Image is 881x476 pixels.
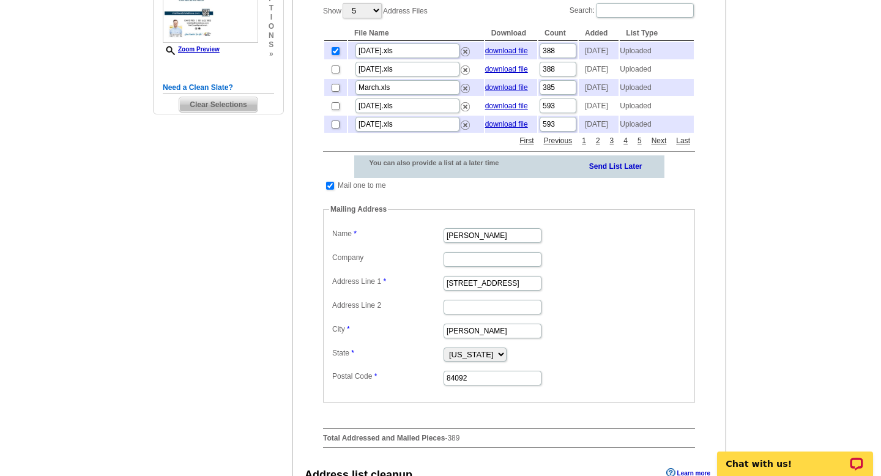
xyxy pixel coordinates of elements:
img: delete.png [461,47,470,56]
img: delete.png [461,65,470,75]
input: Search: [596,3,694,18]
div: You can also provide a list at a later time [354,155,531,170]
a: Remove this list [461,81,470,90]
label: Show Address Files [323,2,428,20]
td: [DATE] [579,116,619,133]
a: download file [485,46,528,55]
a: 3 [607,135,617,146]
a: 4 [620,135,631,146]
span: » [269,50,274,59]
h5: Need a Clean Slate? [163,82,274,94]
iframe: LiveChat chat widget [709,437,881,476]
span: Clear Selections [179,97,257,112]
label: Company [332,252,442,263]
a: First [516,135,537,146]
a: Next [649,135,670,146]
a: Remove this list [461,100,470,108]
a: download file [485,120,528,128]
th: Added [579,26,619,41]
span: o [269,22,274,31]
td: Uploaded [620,116,694,133]
label: City [332,324,442,335]
a: download file [485,83,528,92]
th: Count [538,26,578,41]
a: download file [485,65,528,73]
label: Postal Code [332,371,442,382]
a: Remove this list [461,118,470,127]
td: [DATE] [579,79,619,96]
a: 5 [634,135,645,146]
label: Name [332,228,442,239]
img: delete.png [461,121,470,130]
span: n [269,31,274,40]
span: t [269,4,274,13]
a: Zoom Preview [163,46,220,53]
span: 389 [447,434,459,442]
a: Previous [541,135,576,146]
td: Uploaded [620,42,694,59]
span: i [269,13,274,22]
th: List Type [620,26,694,41]
img: delete.png [461,84,470,93]
a: Last [673,135,693,146]
td: Uploaded [620,61,694,78]
td: Uploaded [620,79,694,96]
span: s [269,40,274,50]
a: 1 [579,135,589,146]
legend: Mailing Address [329,204,388,215]
td: [DATE] [579,61,619,78]
label: Address Line 2 [332,300,442,311]
label: State [332,348,442,359]
strong: Total Addressed and Mailed Pieces [323,434,445,442]
a: 2 [593,135,603,146]
a: Remove this list [461,63,470,72]
label: Search: [570,2,695,19]
td: [DATE] [579,97,619,114]
a: download file [485,102,528,110]
td: [DATE] [579,42,619,59]
img: delete.png [461,102,470,111]
select: ShowAddress Files [343,3,382,18]
a: Send List Later [589,160,642,172]
label: Address Line 1 [332,276,442,287]
a: Remove this list [461,45,470,53]
th: Download [485,26,537,41]
td: Uploaded [620,97,694,114]
td: Mail one to me [337,179,387,192]
th: File Name [348,26,484,41]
